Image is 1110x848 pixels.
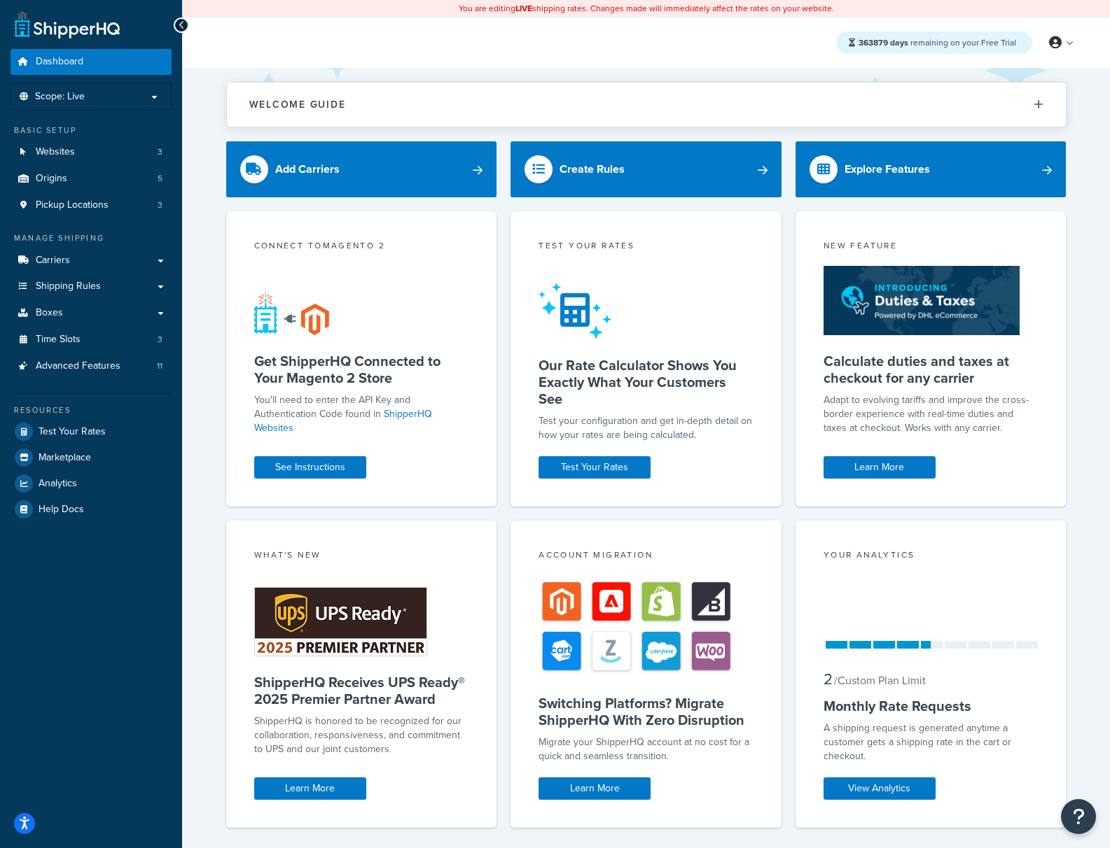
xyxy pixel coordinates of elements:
a: Add Carriers [226,141,497,197]
div: A shipping request is generated anytime a customer gets a shipping rate in the cart or checkout. [824,721,1039,763]
span: Help Docs [39,504,84,516]
span: Carriers [36,255,70,267]
div: Explore Features [845,160,930,179]
small: / Custom Plan Limit [834,672,926,688]
b: LIVE [515,2,532,15]
li: Time Slots [11,327,172,353]
a: Marketplace [11,445,172,470]
div: Test your rates [539,239,754,255]
span: Origins [36,173,67,185]
span: Test Your Rates [39,426,106,438]
a: Origins5 [11,166,172,192]
div: Add Carriers [275,160,340,179]
div: New Feature [824,239,1039,255]
a: Pickup Locations3 [11,192,172,218]
a: Dashboard [11,49,172,75]
span: 3 [158,146,162,158]
span: Time Slots [36,334,81,346]
span: remaining on your Free Trial [859,36,1016,49]
a: Shipping Rules [11,274,172,299]
p: You'll need to enter the API Key and Authentication Code found in [254,393,469,435]
a: Learn More [254,777,366,800]
span: Boxes [36,307,63,319]
h5: Switching Platforms? Migrate ShipperHQ With Zero Disruption [539,695,754,728]
h5: Monthly Rate Requests [824,698,1039,714]
p: Adapt to evolving tariffs and improve the cross-border experience with real-time duties and taxes... [824,393,1039,435]
span: Dashboard [36,56,83,68]
span: Scope: Live [35,91,85,103]
span: 11 [157,360,162,372]
span: 3 [158,334,162,346]
div: Your Analytics [824,549,1039,565]
div: What's New [254,549,469,565]
a: Advanced Features11 [11,353,172,379]
button: Welcome Guide [227,83,1066,127]
span: Analytics [39,478,77,490]
div: Basic Setup [11,125,172,136]
a: Create Rules [511,141,782,197]
a: Websites3 [11,139,172,165]
span: 2 [824,667,833,691]
p: ShipperHQ is honored to be recognized for our collaboration, responsiveness, and commitment to UP... [254,714,469,756]
img: connect-shq-magento-24cdf84b.svg [254,292,329,335]
span: 5 [158,173,162,185]
span: Shipping Rules [36,281,101,292]
h5: Get ShipperHQ Connected to Your Magento 2 Store [254,353,469,386]
h5: ShipperHQ Receives UPS Ready® 2025 Premier Partner Award [254,674,469,707]
a: Help Docs [11,497,172,522]
strong: 363879 days [859,36,908,49]
div: Connect to Magento 2 [254,239,469,255]
span: Advanced Features [36,360,120,372]
div: Manage Shipping [11,232,172,244]
div: Test your configuration and get in-depth detail on how your rates are being calculated. [539,414,754,442]
span: 3 [158,199,162,211]
div: Resources [11,404,172,416]
h2: Welcome Guide [249,99,346,110]
a: Time Slots3 [11,327,172,353]
a: Learn More [824,456,936,479]
div: Create Rules [560,160,625,179]
span: Marketplace [39,452,91,464]
a: See Instructions [254,456,366,479]
div: Migrate your ShipperHQ account at no cost for a quick and seamless transition. [539,735,754,763]
li: Pickup Locations [11,192,172,218]
a: Explore Features [796,141,1067,197]
span: Pickup Locations [36,199,109,211]
button: Open Resource Center [1061,799,1096,834]
a: ShipperHQ Websites [254,407,432,435]
a: Boxes [11,300,172,326]
h5: Our Rate Calculator Shows You Exactly What Your Customers See [539,357,754,407]
a: View Analytics [824,777,936,800]
a: Analytics [11,471,172,496]
li: Websites [11,139,172,165]
a: Carriers [11,248,172,274]
a: Test Your Rates [11,419,172,444]
span: Websites [36,146,75,158]
a: Test Your Rates [539,456,651,479]
div: Account Migration [539,549,754,565]
a: Learn More [539,777,651,800]
li: Advanced Features [11,353,172,379]
li: Origins [11,166,172,192]
h5: Calculate duties and taxes at checkout for any carrier [824,353,1039,386]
